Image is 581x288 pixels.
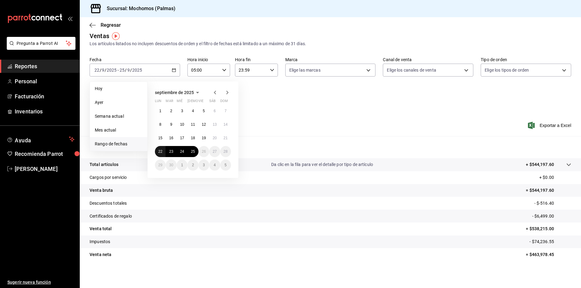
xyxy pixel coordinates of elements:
abbr: 3 de septiembre de 2025 [181,109,183,113]
button: 4 de octubre de 2025 [209,160,220,171]
span: / [100,68,102,73]
button: 25 de septiembre de 2025 [187,146,198,157]
button: 5 de octubre de 2025 [220,160,231,171]
abbr: miércoles [177,99,183,105]
button: 13 de septiembre de 2025 [209,119,220,130]
abbr: 28 de septiembre de 2025 [224,149,228,154]
span: Elige los tipos de orden [485,67,529,73]
div: Los artículos listados no incluyen descuentos de orden y el filtro de fechas está limitado a un m... [90,41,571,47]
p: Venta bruta [90,187,113,194]
abbr: 4 de septiembre de 2025 [192,109,194,113]
span: Rango de fechas [95,141,142,147]
button: 29 de septiembre de 2025 [155,160,166,171]
label: Hora fin [235,57,278,62]
span: Hoy [95,85,142,92]
p: - $6,499.00 [532,213,571,219]
span: Reportes [15,62,75,70]
abbr: jueves [187,99,224,105]
button: 23 de septiembre de 2025 [166,146,176,157]
p: Descuentos totales [90,200,127,207]
button: 1 de septiembre de 2025 [155,105,166,116]
input: -- [119,68,125,73]
button: 7 de septiembre de 2025 [220,105,231,116]
button: 17 de septiembre de 2025 [177,132,187,144]
span: septiembre de 2025 [155,90,194,95]
p: Venta total [90,226,112,232]
button: 22 de septiembre de 2025 [155,146,166,157]
input: -- [94,68,100,73]
abbr: viernes [198,99,203,105]
abbr: martes [166,99,173,105]
span: Semana actual [95,113,142,120]
span: - [117,68,119,73]
abbr: 8 de septiembre de 2025 [159,122,161,127]
button: 5 de septiembre de 2025 [198,105,209,116]
abbr: 30 de septiembre de 2025 [169,163,173,167]
span: Elige los canales de venta [387,67,436,73]
button: Exportar a Excel [529,122,571,129]
h3: Sucursal: Mochomos (Palmas) [102,5,176,12]
p: = $544,197.60 [526,187,571,194]
a: Pregunta a Parrot AI [4,45,75,51]
abbr: 19 de septiembre de 2025 [202,136,206,140]
button: 4 de septiembre de 2025 [187,105,198,116]
label: Hora inicio [187,57,230,62]
span: Personal [15,77,75,85]
span: Sugerir nueva función [7,279,75,286]
p: - $74,236.55 [529,239,571,245]
abbr: 22 de septiembre de 2025 [158,149,162,154]
abbr: 2 de octubre de 2025 [192,163,194,167]
button: 11 de septiembre de 2025 [187,119,198,130]
abbr: 15 de septiembre de 2025 [158,136,162,140]
button: 26 de septiembre de 2025 [198,146,209,157]
span: Ayuda [15,136,67,143]
span: Facturación [15,92,75,101]
abbr: sábado [209,99,216,105]
abbr: 14 de septiembre de 2025 [224,122,228,127]
span: / [125,68,127,73]
button: 3 de octubre de 2025 [198,160,209,171]
label: Fecha [90,57,180,62]
abbr: domingo [220,99,228,105]
button: 8 de septiembre de 2025 [155,119,166,130]
span: Regresar [101,22,121,28]
abbr: 11 de septiembre de 2025 [191,122,195,127]
abbr: 5 de septiembre de 2025 [203,109,205,113]
button: 6 de septiembre de 2025 [209,105,220,116]
p: Resumen [90,144,571,151]
abbr: 5 de octubre de 2025 [225,163,227,167]
abbr: 21 de septiembre de 2025 [224,136,228,140]
button: 16 de septiembre de 2025 [166,132,176,144]
abbr: 3 de octubre de 2025 [203,163,205,167]
button: 21 de septiembre de 2025 [220,132,231,144]
button: septiembre de 2025 [155,89,201,96]
p: = $463,978.45 [526,251,571,258]
span: [PERSON_NAME] [15,165,75,173]
span: Ayer [95,99,142,106]
label: Canal de venta [383,57,473,62]
div: Ventas [90,31,109,41]
p: Da clic en la fila para ver el detalle por tipo de artículo [271,161,373,168]
abbr: 13 de septiembre de 2025 [213,122,217,127]
button: 2 de septiembre de 2025 [166,105,176,116]
p: Certificados de regalo [90,213,132,219]
button: 28 de septiembre de 2025 [220,146,231,157]
abbr: 1 de septiembre de 2025 [159,109,161,113]
abbr: 29 de septiembre de 2025 [158,163,162,167]
span: / [130,68,132,73]
button: 3 de septiembre de 2025 [177,105,187,116]
abbr: 17 de septiembre de 2025 [180,136,184,140]
button: 2 de octubre de 2025 [187,160,198,171]
abbr: 16 de septiembre de 2025 [169,136,173,140]
span: Pregunta a Parrot AI [17,40,66,47]
button: 9 de septiembre de 2025 [166,119,176,130]
button: Pregunta a Parrot AI [7,37,75,50]
span: Elige las marcas [289,67,321,73]
label: Marca [285,57,376,62]
abbr: 20 de septiembre de 2025 [213,136,217,140]
span: Recomienda Parrot [15,150,75,158]
abbr: 27 de septiembre de 2025 [213,149,217,154]
button: 27 de septiembre de 2025 [209,146,220,157]
button: open_drawer_menu [67,16,72,21]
